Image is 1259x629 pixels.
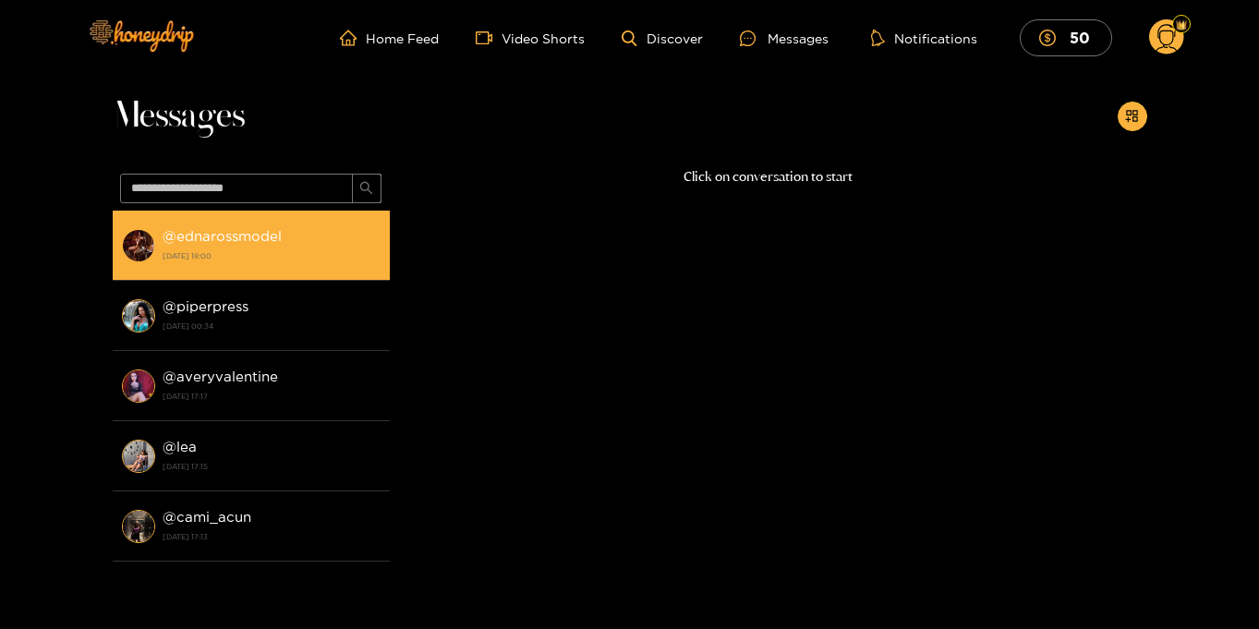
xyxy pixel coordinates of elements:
span: appstore-add [1125,109,1139,125]
img: conversation [122,369,155,403]
strong: @ cami_acun [163,509,251,525]
strong: @ lea [163,439,197,454]
span: dollar [1039,30,1065,46]
strong: @ ednarossmodel [163,228,282,244]
strong: [DATE] 17:17 [163,388,381,405]
a: Video Shorts [476,30,585,46]
img: conversation [122,440,155,473]
p: Click on conversation to start [390,166,1147,187]
button: 50 [1020,19,1112,55]
img: Fan Level [1176,19,1187,30]
img: conversation [122,299,155,333]
strong: [DATE] 17:13 [163,528,381,545]
strong: [DATE] 18:00 [163,248,381,264]
button: appstore-add [1118,102,1147,131]
span: Messages [113,94,245,139]
div: Messages [740,28,829,49]
mark: 50 [1067,28,1093,47]
button: Notifications [866,29,983,47]
a: Home Feed [340,30,439,46]
strong: [DATE] 17:15 [163,458,381,475]
strong: @ averyvalentine [163,369,278,384]
span: search [359,181,373,197]
button: search [352,174,381,203]
strong: [DATE] 00:34 [163,318,381,334]
img: conversation [122,229,155,262]
img: conversation [122,510,155,543]
a: Discover [622,30,702,46]
span: video-camera [476,30,502,46]
strong: @ piperpress [163,298,248,314]
span: home [340,30,366,46]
